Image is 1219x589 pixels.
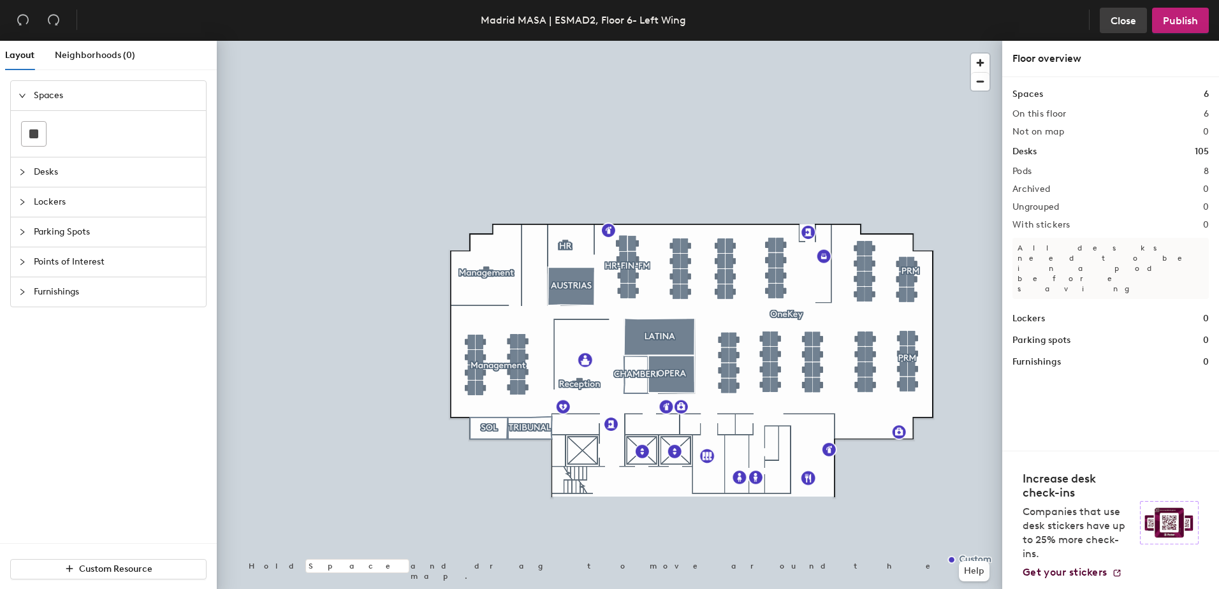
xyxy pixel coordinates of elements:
button: Undo (⌘ + Z) [10,8,36,33]
span: Neighborhoods (0) [55,50,135,61]
span: Spaces [34,81,198,110]
span: Lockers [34,187,198,217]
span: Layout [5,50,34,61]
h2: 0 [1203,202,1209,212]
h1: Desks [1012,145,1037,159]
h2: 8 [1204,166,1209,177]
span: Custom Resource [79,564,152,574]
div: Floor overview [1012,51,1209,66]
span: Furnishings [34,277,198,307]
button: Custom Resource [10,559,207,579]
h1: Lockers [1012,312,1045,326]
span: Publish [1163,15,1198,27]
button: Publish [1152,8,1209,33]
span: Close [1111,15,1136,27]
h2: 0 [1203,184,1209,194]
span: collapsed [18,168,26,176]
p: All desks need to be in a pod before saving [1012,238,1209,299]
h2: 6 [1204,109,1209,119]
span: expanded [18,92,26,99]
h2: With stickers [1012,220,1070,230]
span: Desks [34,157,198,187]
h2: Ungrouped [1012,202,1060,212]
button: Close [1100,8,1147,33]
button: Help [959,561,989,581]
h1: 105 [1195,145,1209,159]
h1: 0 [1203,312,1209,326]
span: Get your stickers [1023,566,1107,578]
h1: 6 [1204,87,1209,101]
span: Parking Spots [34,217,198,247]
span: collapsed [18,288,26,296]
h2: 0 [1203,127,1209,137]
img: Sticker logo [1140,501,1199,544]
h2: Pods [1012,166,1032,177]
h1: Furnishings [1012,355,1061,369]
h2: Archived [1012,184,1050,194]
h1: 0 [1203,355,1209,369]
h2: Not on map [1012,127,1064,137]
h1: 0 [1203,333,1209,347]
span: collapsed [18,198,26,206]
div: Madrid MASA | ESMAD2, Floor 6- Left Wing [481,12,686,28]
h1: Spaces [1012,87,1043,101]
button: Redo (⌘ + ⇧ + Z) [41,8,66,33]
span: Points of Interest [34,247,198,277]
h1: Parking spots [1012,333,1070,347]
h4: Increase desk check-ins [1023,472,1132,500]
a: Get your stickers [1023,566,1122,579]
span: collapsed [18,228,26,236]
h2: On this floor [1012,109,1067,119]
span: undo [17,13,29,26]
p: Companies that use desk stickers have up to 25% more check-ins. [1023,505,1132,561]
span: collapsed [18,258,26,266]
h2: 0 [1203,220,1209,230]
